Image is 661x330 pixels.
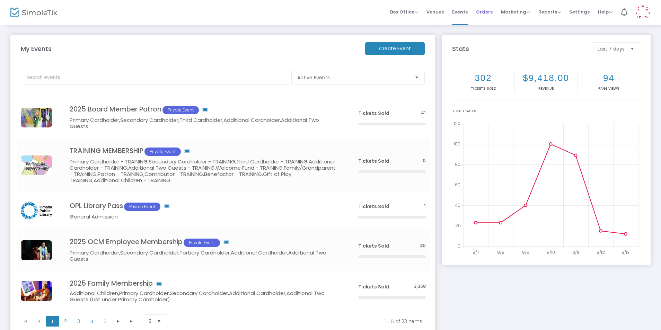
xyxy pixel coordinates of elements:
[522,249,529,255] text: 8/9
[21,155,52,175] img: YouTubeChannelArtcopy2.png
[46,316,59,327] span: Page 1
[547,249,555,255] text: 8/10
[421,110,426,116] span: 41
[297,74,409,81] span: Active Events
[17,97,430,311] div: Data table
[59,316,72,327] span: Page 2
[124,203,160,211] span: Private Event
[70,279,337,287] h4: 2025 Family Membership
[358,110,389,117] span: Tickets Sold
[115,319,121,324] span: Go to the next page
[70,117,337,130] h5: Primary Cardholder,Secondary Cardholder,Third Cardholder,Additional Cardholder,Additional Two Guests
[455,182,460,188] text: 60
[516,86,576,91] p: Revenue
[358,203,389,210] span: Tickets Sold
[21,201,52,221] img: 638731594419354411logo.png
[358,158,389,164] span: Tickets Sold
[21,71,289,84] input: Search events
[424,203,426,209] span: 1
[125,316,138,327] span: Go to the last page
[453,73,513,83] h2: 302
[412,71,422,84] button: Select
[538,9,561,15] span: Reports
[597,249,605,255] text: 8/12
[455,202,460,208] text: 40
[365,42,425,55] m-button: Create Event
[70,238,337,247] h4: 2025 OCM Employee Membership
[112,316,125,327] span: Go to the next page
[390,9,418,15] span: Box Office
[516,73,576,83] h2: $9,418.00
[501,9,530,15] span: Marketing
[129,319,134,324] span: Go to the last page
[70,250,337,262] h5: Primary Cardholder,Secondary Cardholder,Tertiary Cardholder,Additional Cardholder,Additional Two ...
[184,239,220,247] span: Private Event
[144,148,181,156] span: Private Event
[455,223,461,229] text: 20
[598,45,625,52] span: Last 7 days
[149,318,151,325] span: 5
[358,283,389,290] span: Tickets Sold
[420,242,426,249] span: 30
[423,158,426,164] span: 0
[476,3,493,21] span: Orders
[453,121,460,126] text: 120
[21,240,52,260] img: IMG0260.jpg
[458,243,460,249] text: 0
[21,281,52,301] img: 6387341677330307622L2A1467.jpg
[358,242,389,249] span: Tickets Sold
[70,290,337,303] h5: Additional Children,Primary Cardholder,Secondary Cardholder,Additional Cardholder,Additional Two ...
[453,86,513,91] p: Tickets sold
[572,249,579,255] text: 8/11
[497,249,504,255] text: 8/8
[70,202,337,211] h4: OPL Library Pass
[70,147,337,156] h4: TRAINING MEMBERSHIP
[453,141,460,147] text: 100
[627,43,637,55] button: Select
[598,9,612,15] span: Help
[569,3,590,21] span: Settings
[579,86,639,91] p: Page Views
[622,249,629,255] text: 8/13
[179,318,422,325] kendo-pager-info: 1 - 5 of 23 items
[414,283,426,290] span: 3,358
[452,3,468,21] span: Events
[579,73,639,83] h2: 94
[85,316,98,327] span: Page 4
[449,44,588,53] m-panel-title: Stats
[70,159,337,184] h5: Primary Cardholder - TRAINING,Secondary Cardholder - TRAINING,Third Cardholder - TRAINING,Additio...
[426,3,444,21] span: Venues
[98,316,112,327] span: Page 5
[473,249,479,255] text: 8/7
[154,315,164,328] button: Select
[70,105,337,114] h4: 2025 Board Member Patron
[162,106,199,114] span: Private Event
[17,44,362,53] m-panel-title: My Events
[70,214,337,220] h5: General Admission
[21,108,52,127] img: 20170527OCMB9426.jpg
[455,161,460,167] text: 80
[72,316,85,327] span: Page 3
[452,108,640,114] div: Ticket Sales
